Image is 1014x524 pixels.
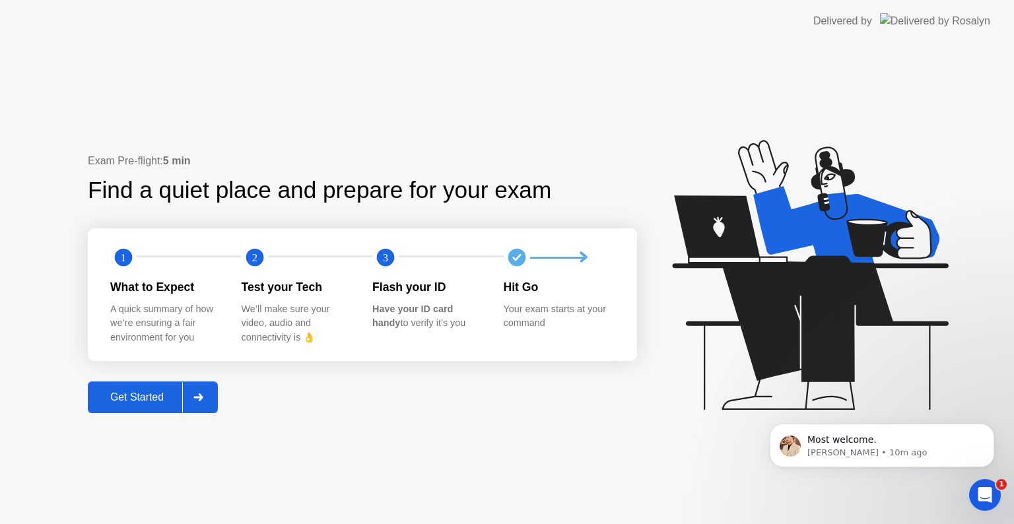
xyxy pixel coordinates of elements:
text: 2 [252,251,257,264]
b: 5 min [163,155,191,166]
span: 1 [996,479,1007,490]
div: Get Started [92,391,182,403]
div: Find a quiet place and prepare for your exam [88,173,553,208]
button: Get Started [88,381,218,413]
div: Hit Go [504,278,614,296]
div: A quick summary of how we’re ensuring a fair environment for you [110,302,220,345]
iframe: Intercom notifications message [750,396,1014,488]
div: What to Expect [110,278,220,296]
div: Test your Tech [242,278,352,296]
div: Exam Pre-flight: [88,153,637,169]
iframe: Intercom live chat [969,479,1001,511]
text: 3 [383,251,388,264]
div: to verify it’s you [372,302,483,331]
img: Delivered by Rosalyn [880,13,990,28]
div: We’ll make sure your video, audio and connectivity is 👌 [242,302,352,345]
text: 1 [121,251,126,264]
b: Have your ID card handy [372,304,453,329]
div: Flash your ID [372,278,483,296]
div: Your exam starts at your command [504,302,614,331]
div: Delivered by [813,13,872,29]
